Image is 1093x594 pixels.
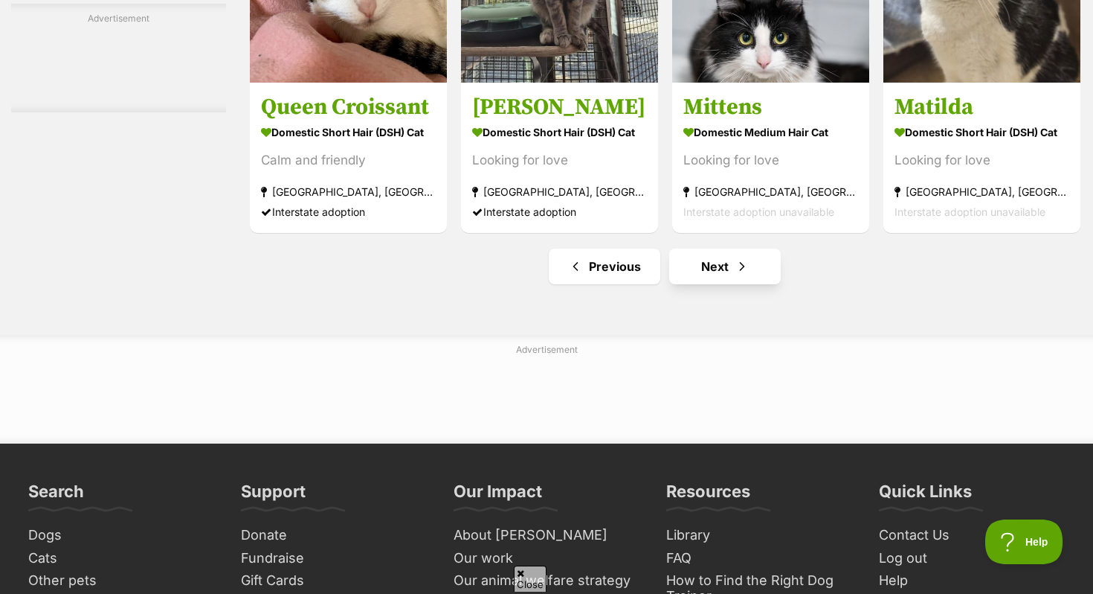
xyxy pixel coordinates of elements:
a: Previous page [549,249,660,284]
strong: Domestic Short Hair (DSH) Cat [472,122,647,144]
div: Looking for love [683,151,858,171]
nav: Pagination [248,249,1082,284]
a: Queen Croissant Domestic Short Hair (DSH) Cat Calm and friendly [GEOGRAPHIC_DATA], [GEOGRAPHIC_DA... [250,83,447,234]
h3: Support [241,481,306,511]
h3: Our Impact [454,481,542,511]
div: Interstate adoption [261,202,436,223]
a: Donate [235,524,433,547]
a: Our work [448,547,645,570]
strong: Domestic Medium Hair Cat [683,122,858,144]
strong: Domestic Short Hair (DSH) Cat [894,122,1069,144]
a: Gift Cards [235,569,433,593]
h3: Resources [666,481,750,511]
div: Advertisement [11,4,226,112]
strong: [GEOGRAPHIC_DATA], [GEOGRAPHIC_DATA] [894,182,1069,202]
a: Other pets [22,569,220,593]
div: Calm and friendly [261,151,436,171]
h3: [PERSON_NAME] [472,94,647,122]
a: Cats [22,547,220,570]
a: [PERSON_NAME] Domestic Short Hair (DSH) Cat Looking for love [GEOGRAPHIC_DATA], [GEOGRAPHIC_DATA]... [461,83,658,234]
a: Library [660,524,858,547]
iframe: Help Scout Beacon - Open [985,520,1063,564]
h3: Mittens [683,94,858,122]
a: Mittens Domestic Medium Hair Cat Looking for love [GEOGRAPHIC_DATA], [GEOGRAPHIC_DATA] Interstate... [672,83,869,234]
a: Next page [669,249,781,284]
h3: Search [28,481,84,511]
h3: Quick Links [879,481,972,511]
span: Interstate adoption unavailable [683,206,834,219]
a: Log out [873,547,1071,570]
a: About [PERSON_NAME] [448,524,645,547]
span: Interstate adoption unavailable [894,206,1045,219]
a: Our animal welfare strategy [448,569,645,593]
div: Looking for love [894,151,1069,171]
a: Fundraise [235,547,433,570]
a: Contact Us [873,524,1071,547]
strong: [GEOGRAPHIC_DATA], [GEOGRAPHIC_DATA] [261,182,436,202]
a: Help [873,569,1071,593]
h3: Matilda [894,94,1069,122]
strong: [GEOGRAPHIC_DATA], [GEOGRAPHIC_DATA] [472,182,647,202]
a: Matilda Domestic Short Hair (DSH) Cat Looking for love [GEOGRAPHIC_DATA], [GEOGRAPHIC_DATA] Inter... [883,83,1080,234]
strong: Domestic Short Hair (DSH) Cat [261,122,436,144]
strong: [GEOGRAPHIC_DATA], [GEOGRAPHIC_DATA] [683,182,858,202]
span: Close [514,566,546,592]
h3: Queen Croissant [261,94,436,122]
div: Looking for love [472,151,647,171]
a: FAQ [660,547,858,570]
a: Dogs [22,524,220,547]
div: Interstate adoption [472,202,647,223]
